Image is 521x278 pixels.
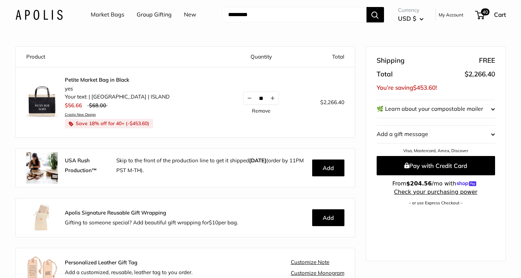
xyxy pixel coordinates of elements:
button: Add [312,209,344,226]
strong: Personalized Leather Gift Tag [65,259,137,266]
button: Search [366,7,384,22]
img: rush.jpg [26,152,58,184]
a: Customize Note [291,259,329,265]
a: Petite Market Bag in Black [65,76,170,83]
th: Product [16,47,225,67]
button: USD $ [398,13,424,24]
span: $2,266.40 [465,70,495,78]
li: Your text: | [GEOGRAPHIC_DATA] | ISLAND [65,93,170,101]
a: Customize Monogram [291,270,344,276]
p: Skip to the front of the production line to get it shipped (order by 11PM PST M-TH). [116,156,307,175]
b: [DATE] [249,157,266,164]
span: FREE [479,54,495,67]
button: Add [312,160,344,176]
button: Decrease quantity by 1 [244,92,255,104]
iframe: PayPal-paypal [377,217,495,236]
span: Shipping [377,54,405,67]
span: 40 [481,8,489,15]
span: Cart [494,11,506,18]
span: Add a customized, reusable, leather tag to you order. [65,269,192,276]
a: Remove [252,108,270,113]
img: description_No need for custom text? Choose this option. [26,86,58,117]
span: $2,266.40 [320,99,344,106]
th: Total [297,47,355,67]
a: My Account [439,11,464,19]
button: Pay with Credit Card [377,156,495,175]
span: $68.00 [89,102,106,109]
input: Quantity [255,95,267,101]
a: 40 Cart [476,9,506,20]
strong: USA Rush Production™ [65,157,97,174]
li: Save 18% off for 40+ (- ) [65,119,153,128]
span: You’re saving ! [377,84,437,91]
span: Currency [398,5,424,15]
strong: Apolis Signature Reusable Gift Wrapping [65,209,166,216]
a: Market Bags [91,9,124,20]
span: USD $ [398,15,416,22]
span: $453.60 [130,120,148,127]
input: Search... [222,7,366,22]
span: $56.66 [65,102,82,109]
button: Add a gift message [377,126,495,143]
th: Quantity [225,47,297,67]
span: Total [377,68,393,81]
a: Create New Design [65,112,170,117]
a: New [184,9,196,20]
span: Gifting to someone special? Add beautiful gift wrapping for per bag. [65,219,238,226]
a: Group Gifting [137,9,172,20]
button: 🌿 Learn about your compostable mailer [377,100,495,118]
a: – or use Express Checkout – [409,200,462,205]
span: $453.60 [413,84,436,91]
img: Apolis [15,9,63,20]
a: Visa, Mastercard, Amex, Discover [403,148,468,153]
img: Apolis_GiftWrapping_5_90x_2x.jpg [26,202,58,233]
span: $10 [209,219,218,226]
li: yes [65,85,170,93]
button: Increase quantity by 1 [267,92,279,104]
